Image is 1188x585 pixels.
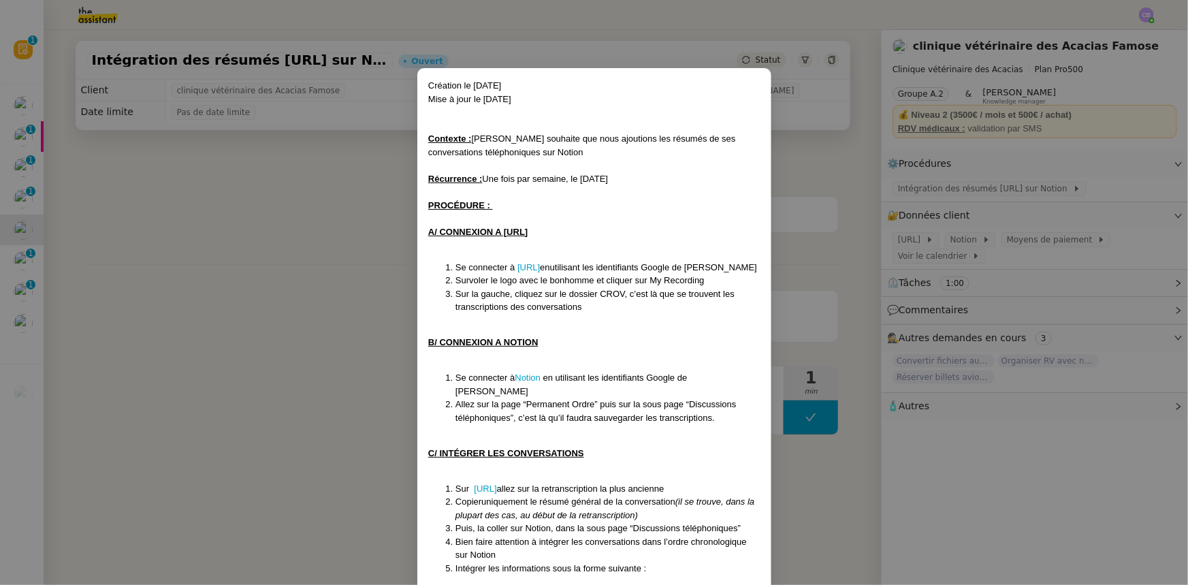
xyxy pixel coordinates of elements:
[455,482,760,496] li: all
[455,261,760,274] li: en
[482,174,608,184] span: Une fois par semaine, le [DATE]
[455,399,737,423] span: Allez sur la page “Permanent Ordre” puis sur la sous page “Discussions téléphoniques”, c’est là q...
[455,262,515,272] span: Se connecter à
[505,484,664,494] span: ez sur la retranscription la plus ancienne
[428,133,736,157] span: [PERSON_NAME] souhaite que nous ajoutions les résumés de ses conversations téléphoniques sur Notion
[517,262,540,272] a: [URL]
[455,275,705,285] span: Survoler le logo avec le bonhomme et cliquer sur My Recording
[428,200,490,210] u: PROCÉDURE :
[455,373,687,396] span: en utilisant les identifiants Google de [PERSON_NAME]
[515,373,541,383] a: Notion
[455,562,760,575] li: Intégrer les informations sous la forme suivante :
[455,523,741,533] span: Puis, la coller sur Notion, dans la sous page “Discussions téléphoniques”
[455,373,515,383] span: Se connecter à
[481,496,675,507] span: uniquement le résumé général de la conversation
[474,484,496,494] a: [URL]
[455,496,481,507] span: Copier
[428,94,511,104] span: Mise à jour le [DATE]
[455,484,469,494] span: Sur
[549,262,756,272] span: utilisant les identifiants Google de [PERSON_NAME]
[428,80,501,91] span: Création le [DATE]
[428,448,584,458] u: C/ INTÉGRER LES CONVERSATIONS
[428,227,528,237] u: A/ CONNEXION A [URL]
[455,289,735,313] span: Sur la gauche, cliquez sur le dossier CROV, c’est là que se trouvent les transcriptions des conve...
[455,496,754,520] em: (il se trouve, dans la plupart des cas, au début de la retranscription)
[428,337,539,347] u: B/ CONNEXION A NOTION
[428,133,472,144] u: Contexte :
[455,537,747,560] span: Bien faire attention à intégrer les conversations dans l’ordre chronologique sur Notion
[428,174,482,184] u: Récurrence :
